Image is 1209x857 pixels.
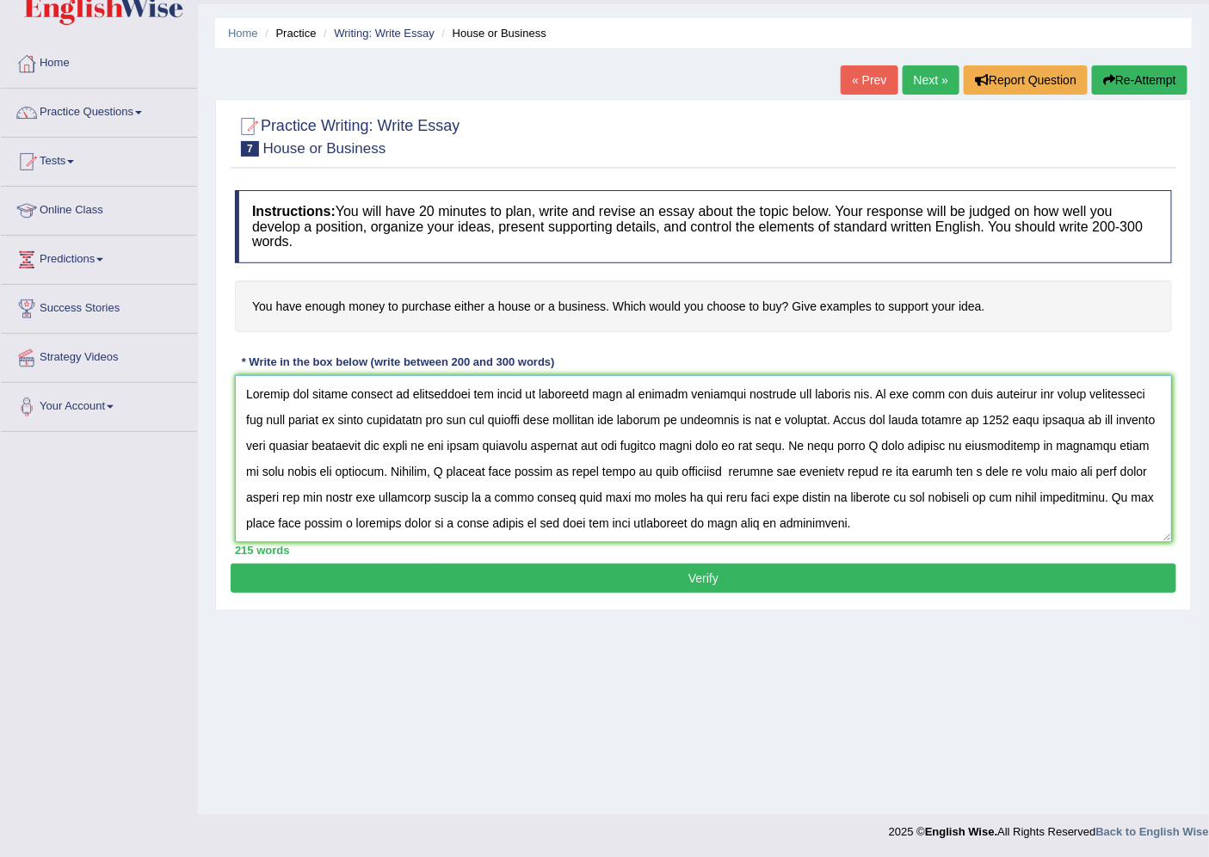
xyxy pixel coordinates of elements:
[235,114,460,157] h2: Practice Writing: Write Essay
[263,140,386,157] small: House or Business
[235,281,1172,333] h4: You have enough money to purchase either a house or a business. Which would you choose to buy? Gi...
[261,25,316,41] li: Practice
[964,65,1088,95] button: Report Question
[1,285,197,328] a: Success Stories
[235,354,561,370] div: * Write in the box below (write between 200 and 300 words)
[438,25,546,41] li: House or Business
[235,542,1172,558] div: 215 words
[1,138,197,181] a: Tests
[1,334,197,377] a: Strategy Videos
[1,383,197,426] a: Your Account
[252,204,336,219] b: Instructions:
[903,65,959,95] a: Next »
[1,40,197,83] a: Home
[228,27,258,40] a: Home
[841,65,897,95] a: « Prev
[241,141,259,157] span: 7
[1092,65,1187,95] button: Re-Attempt
[925,825,997,838] strong: English Wise.
[889,815,1209,840] div: 2025 © All Rights Reserved
[334,27,435,40] a: Writing: Write Essay
[1,187,197,230] a: Online Class
[1,89,197,132] a: Practice Questions
[231,564,1176,593] button: Verify
[235,190,1172,263] h4: You will have 20 minutes to plan, write and revise an essay about the topic below. Your response ...
[1096,825,1209,838] a: Back to English Wise
[1,236,197,279] a: Predictions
